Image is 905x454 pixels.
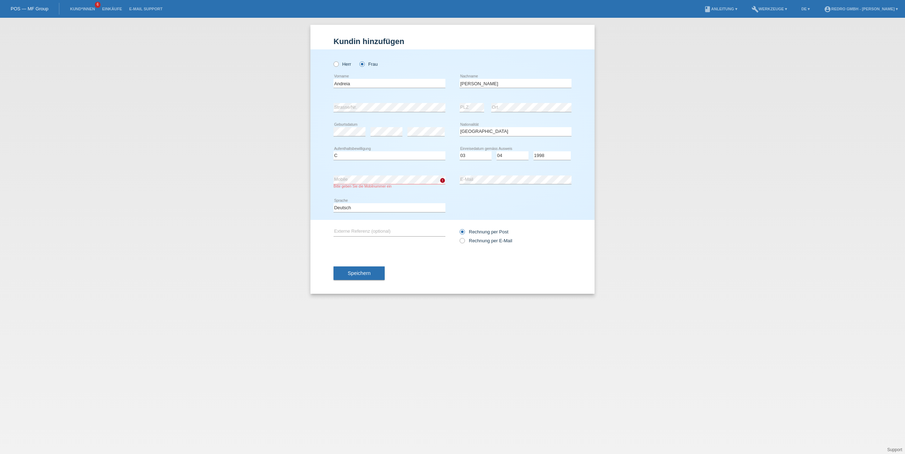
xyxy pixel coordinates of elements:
[460,229,464,238] input: Rechnung per Post
[334,61,338,66] input: Herr
[334,61,351,67] label: Herr
[752,6,759,13] i: build
[440,178,445,183] i: error
[98,7,125,11] a: Einkäufe
[820,7,901,11] a: account_circleRedro GmbH - [PERSON_NAME] ▾
[334,266,385,280] button: Speichern
[704,6,711,13] i: book
[700,7,741,11] a: bookAnleitung ▾
[460,238,464,247] input: Rechnung per E-Mail
[95,2,101,8] span: 6
[824,6,831,13] i: account_circle
[460,238,512,243] label: Rechnung per E-Mail
[66,7,98,11] a: Kund*innen
[887,447,902,452] a: Support
[359,61,378,67] label: Frau
[798,7,813,11] a: DE ▾
[460,229,508,234] label: Rechnung per Post
[334,37,571,46] h1: Kundin hinzufügen
[11,6,48,11] a: POS — MF Group
[748,7,791,11] a: buildWerkzeuge ▾
[334,184,445,188] div: Bitte geben Sie die Mobilnummer ein
[359,61,364,66] input: Frau
[348,270,370,276] span: Speichern
[126,7,166,11] a: E-Mail Support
